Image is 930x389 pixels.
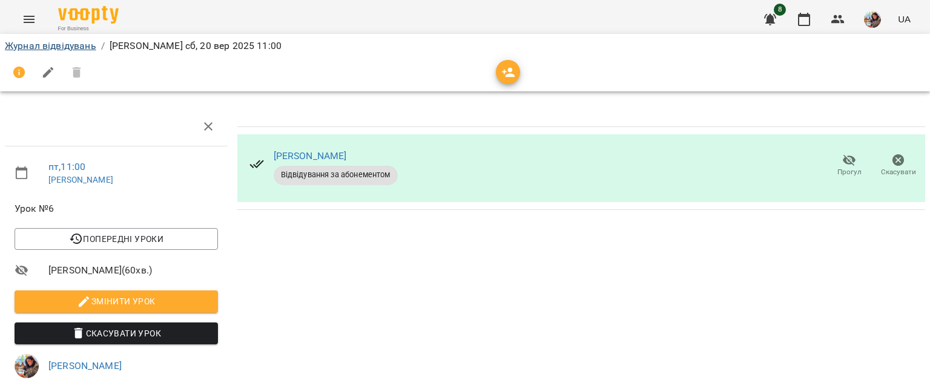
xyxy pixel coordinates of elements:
[48,161,85,172] a: пт , 11:00
[48,175,113,185] a: [PERSON_NAME]
[15,5,44,34] button: Menu
[15,354,39,378] img: 8f0a5762f3e5ee796b2308d9112ead2f.jpeg
[48,263,218,278] span: [PERSON_NAME] ( 60 хв. )
[893,8,915,30] button: UA
[825,149,874,183] button: Прогул
[58,25,119,33] span: For Business
[774,4,786,16] span: 8
[274,150,347,162] a: [PERSON_NAME]
[110,39,282,53] p: [PERSON_NAME] сб, 20 вер 2025 11:00
[48,360,122,371] a: [PERSON_NAME]
[24,294,208,309] span: Змінити урок
[874,149,923,183] button: Скасувати
[58,6,119,24] img: Voopty Logo
[24,326,208,341] span: Скасувати Урок
[864,11,881,28] img: 8f0a5762f3e5ee796b2308d9112ead2f.jpeg
[15,322,218,344] button: Скасувати Урок
[101,39,105,53] li: /
[898,13,911,25] span: UA
[24,232,208,246] span: Попередні уроки
[881,167,916,177] span: Скасувати
[15,201,218,216] span: Урок №6
[5,40,96,51] a: Журнал відвідувань
[5,39,925,53] nav: breadcrumb
[837,167,862,177] span: Прогул
[15,290,218,312] button: Змінити урок
[274,169,398,180] span: Відвідування за абонементом
[15,228,218,250] button: Попередні уроки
